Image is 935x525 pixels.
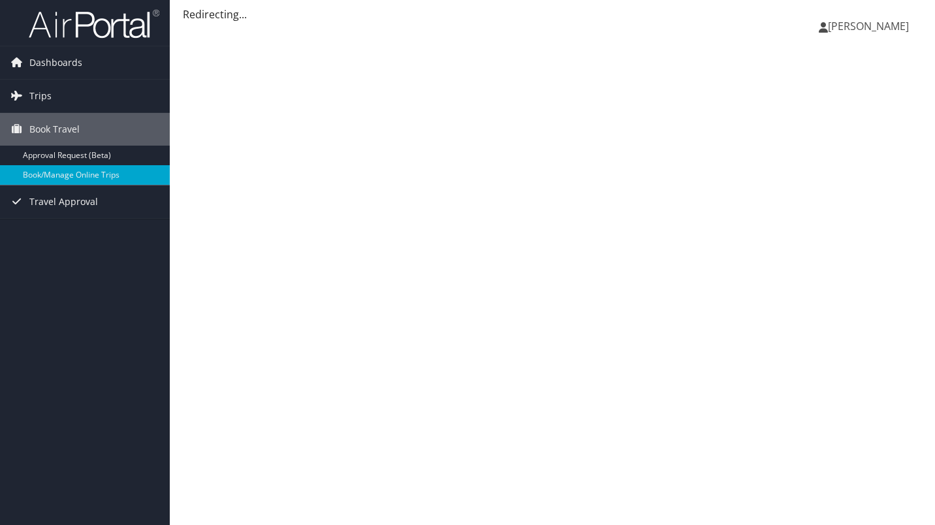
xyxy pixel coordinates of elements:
span: Dashboards [29,46,82,79]
span: [PERSON_NAME] [828,19,909,33]
img: airportal-logo.png [29,8,159,39]
a: [PERSON_NAME] [819,7,922,46]
div: Redirecting... [183,7,922,22]
span: Trips [29,80,52,112]
span: Travel Approval [29,185,98,218]
span: Book Travel [29,113,80,146]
